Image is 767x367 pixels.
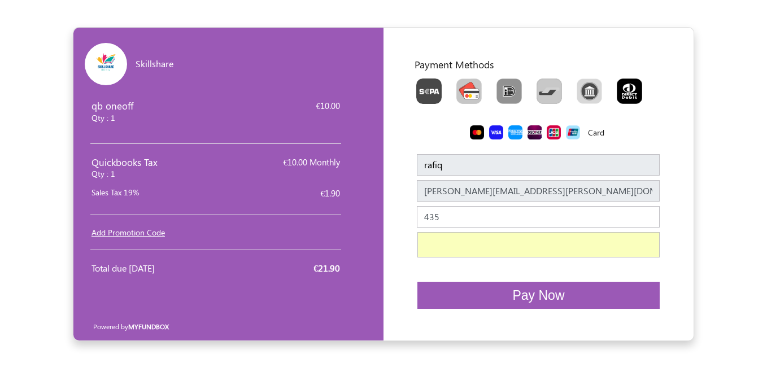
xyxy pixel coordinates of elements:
a: MYFUNDBOX [128,322,169,331]
h5: Payment Methods [415,58,671,70]
input: Phone [417,206,660,228]
div: Toolbar with button groups [409,75,671,112]
div: Total due [DATE] [91,261,208,275]
h2: Sales Tax 19% [91,188,233,198]
h6: Skillshare [136,58,281,69]
h2: Qty : 1 [91,169,233,179]
img: CardCollection.png [456,78,482,104]
div: Powered by [82,312,234,340]
input: Name [417,154,660,176]
span: Pay Now [512,288,564,303]
h2: Qty : 1 [91,113,233,123]
img: BankTransfer.png [577,78,602,104]
div: Quickbooks Tax [91,155,233,183]
span: €1.90 [321,187,341,199]
img: CardCollection5.png [528,125,542,139]
button: Pay Now [417,282,660,309]
iframe: Secure card payment input frame [420,233,657,260]
img: CardCollection6.png [547,125,561,139]
div: qb oneoff [91,99,233,127]
input: E-mail [417,180,660,202]
span: €21.90 [313,262,340,274]
span: €10.00 Monthly [284,156,341,168]
img: Ideal.png [496,78,522,104]
a: Add Promotion Code [91,227,165,238]
img: Sepa.png [416,78,442,104]
img: CardCollection3.png [489,125,503,139]
label: Card [588,126,604,138]
img: CardCollection2.png [470,125,484,139]
img: Bancontact.png [537,78,562,104]
img: CardCollection4.png [508,125,522,139]
img: CardCollection7.png [566,125,580,139]
img: GOCARDLESS.png [617,78,642,104]
span: €10.00 [316,100,341,111]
